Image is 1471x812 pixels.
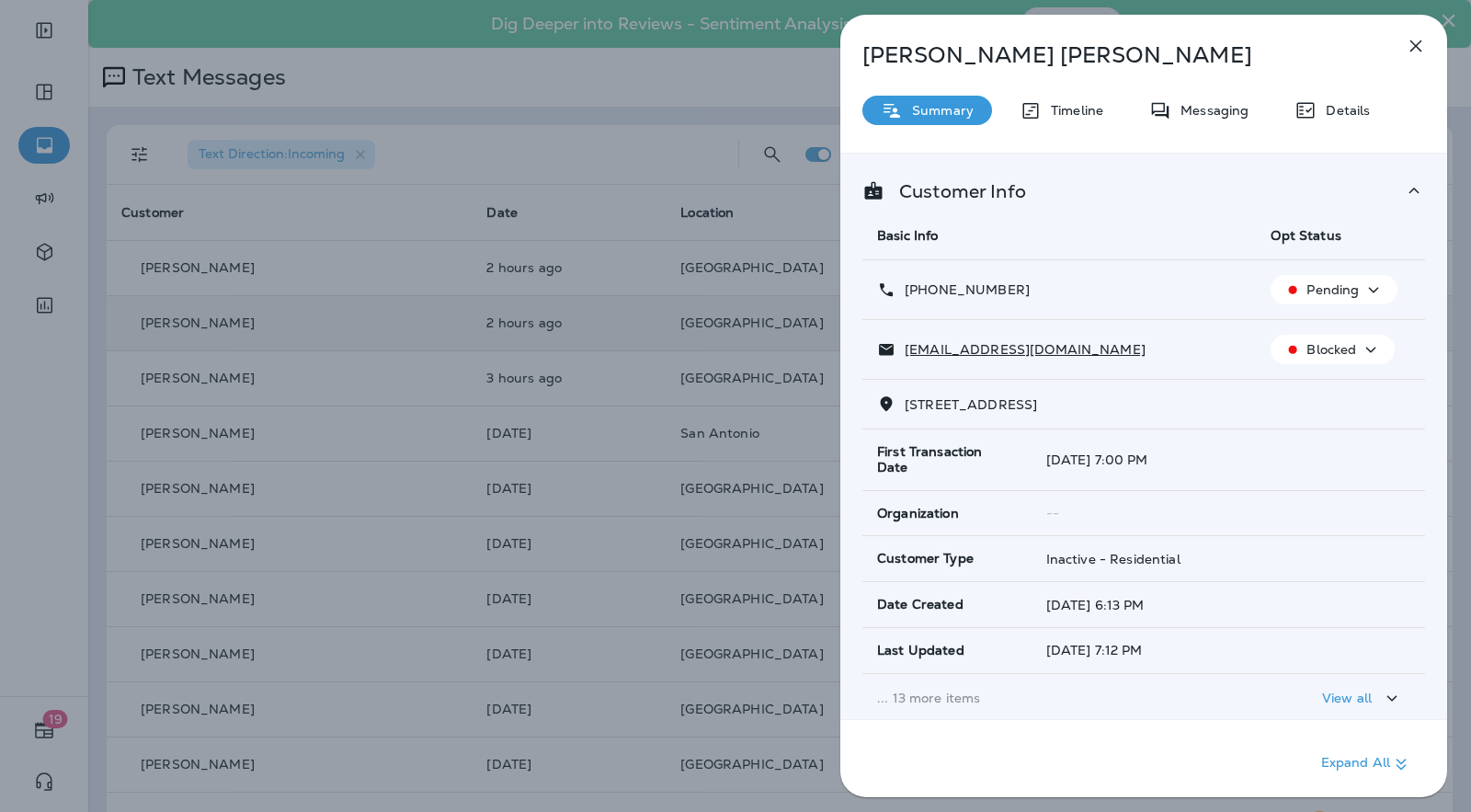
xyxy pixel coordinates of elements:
[895,282,1030,297] p: [PHONE_NUMBER]
[884,184,1026,199] p: Customer Info
[877,551,974,566] span: Customer Type
[1271,227,1340,244] span: Opt Status
[1271,335,1395,364] button: Blocked
[1042,103,1103,118] p: Timeline
[1315,681,1410,715] button: View all
[1271,275,1397,304] button: Pending
[1046,597,1145,613] span: [DATE] 6:13 PM
[877,227,938,244] span: Basic Info
[1306,342,1356,357] p: Blocked
[862,42,1364,68] p: [PERSON_NAME] [PERSON_NAME]
[1322,691,1372,705] p: View all
[895,342,1146,357] p: [EMAIL_ADDRESS][DOMAIN_NAME]
[1171,103,1249,118] p: Messaging
[1046,551,1180,567] span: Inactive - Residential
[877,506,959,521] span: Organization
[1046,505,1059,521] span: --
[1306,282,1359,297] p: Pending
[1317,103,1370,118] p: Details
[905,396,1037,413] span: [STREET_ADDRESS]
[877,691,1241,705] p: ... 13 more items
[1314,748,1420,781] button: Expand All
[877,597,964,612] span: Date Created
[1046,452,1148,468] span: [DATE] 7:00 PM
[1046,642,1143,658] span: [DATE] 7:12 PM
[877,643,964,658] span: Last Updated
[903,103,974,118] p: Summary
[877,444,1017,475] span: First Transaction Date
[1321,753,1412,775] p: Expand All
